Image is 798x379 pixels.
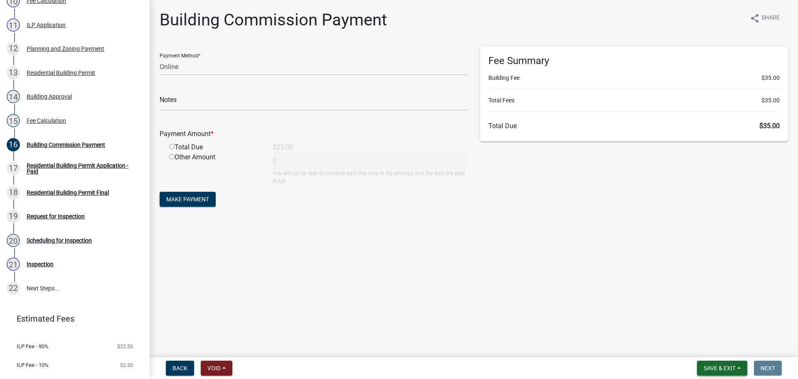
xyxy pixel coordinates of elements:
div: Inspection [27,261,54,267]
i: share [750,13,760,23]
div: 11 [7,18,20,32]
div: 19 [7,210,20,223]
div: Residential Building Permit Final [27,190,109,196]
span: Share [761,13,780,23]
span: $35.00 [761,74,780,82]
div: 14 [7,90,20,103]
span: $2.50 [120,362,133,368]
button: Back [166,361,194,376]
div: Residential Building Permit [27,70,95,76]
div: 22 [7,282,20,295]
span: $35.00 [761,96,780,105]
div: 16 [7,138,20,151]
span: ILP Fee - 10% [17,362,49,368]
div: Request for Inspection [27,213,85,219]
div: 13 [7,66,20,79]
div: 17 [7,162,20,175]
div: 18 [7,186,20,199]
div: Building Approval [27,94,72,99]
div: 20 [7,234,20,247]
button: Void [201,361,232,376]
div: Building Commission Payment [27,142,105,148]
h1: Building Commission Payment [160,10,387,30]
span: Save & Exit [704,365,736,372]
span: Back [172,365,187,372]
div: Other Amount [163,152,266,185]
button: Save & Exit [697,361,747,376]
div: 15 [7,114,20,127]
h6: Total Due [488,122,780,130]
li: Total Fees [488,96,780,105]
div: Scheduling for Inspection [27,238,92,243]
div: Planning and Zoning Payment [27,46,104,52]
div: Residential Building Permit Application - Paid [27,163,136,174]
div: ILP Application [27,22,66,28]
li: Building Fee [488,74,780,82]
span: ILP Fee - 90% [17,344,49,349]
span: Make Payment [166,196,209,203]
span: Void [207,365,221,372]
span: Next [761,365,775,372]
div: Fee Calculation [27,118,66,124]
button: Make Payment [160,192,216,207]
button: Next [754,361,782,376]
div: 12 [7,42,20,55]
span: $22.50 [117,344,133,349]
a: Estimated Fees [7,310,136,327]
button: shareShare [743,10,786,26]
h6: Fee Summary [488,55,780,67]
div: Total Due [163,142,266,152]
span: $35.00 [759,122,780,130]
div: 21 [7,258,20,271]
div: Payment Amount [153,129,474,139]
